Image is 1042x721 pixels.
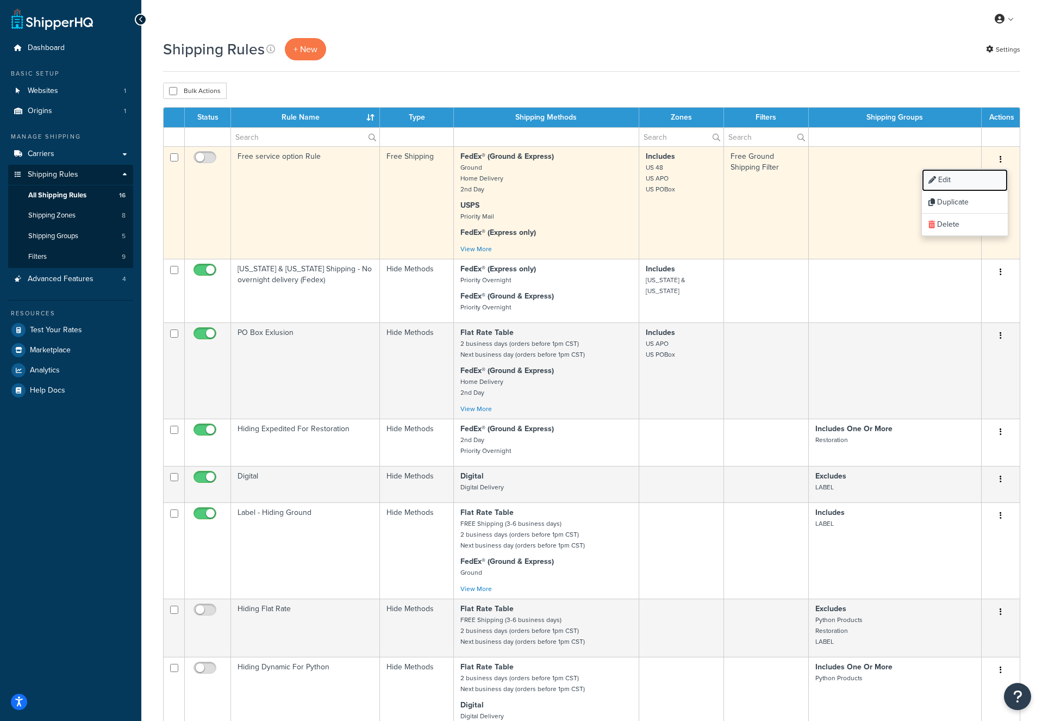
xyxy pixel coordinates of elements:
[639,128,723,146] input: Search
[815,603,846,614] strong: Excludes
[231,599,380,657] td: Hiding Flat Rate
[8,144,133,164] a: Carriers
[8,226,133,246] a: Shipping Groups 5
[460,699,484,711] strong: Digital
[8,269,133,289] a: Advanced Features 4
[8,165,133,185] a: Shipping Rules
[8,69,133,78] div: Basic Setup
[28,86,58,96] span: Websites
[8,320,133,340] a: Test Your Rates
[380,466,453,502] td: Hide Methods
[460,661,514,673] strong: Flat Rate Table
[815,673,863,683] small: Python Products
[454,108,639,127] th: Shipping Methods
[982,108,1020,127] th: Actions
[380,502,453,599] td: Hide Methods
[460,339,585,359] small: 2 business days (orders before 1pm CST) Next business day (orders before 1pm CST)
[185,108,231,127] th: Status
[124,107,126,116] span: 1
[8,340,133,360] a: Marketplace
[460,556,554,567] strong: FedEx® (Ground & Express)
[815,435,848,445] small: Restoration
[380,108,453,127] th: Type
[646,327,675,338] strong: Includes
[124,86,126,96] span: 1
[460,200,479,211] strong: USPS
[724,146,809,259] td: Free Ground Shipping Filter
[8,206,133,226] a: Shipping Zones 8
[163,39,265,60] h1: Shipping Rules
[460,615,585,647] small: FREE Shipping (3-6 business days) 2 business days (orders before 1pm CST) Next business day (orde...
[460,302,511,312] small: Priority Overnight
[460,673,585,694] small: 2 business days (orders before 1pm CST) Next business day (orders before 1pm CST)
[724,128,808,146] input: Search
[231,128,379,146] input: Search
[8,309,133,318] div: Resources
[30,386,65,395] span: Help Docs
[460,603,514,614] strong: Flat Rate Table
[815,519,834,529] small: LABEL
[8,269,133,289] li: Advanced Features
[163,83,227,99] button: Bulk Actions
[460,151,554,162] strong: FedEx® (Ground & Express)
[231,322,380,419] td: PO Box Exlusion
[460,263,536,275] strong: FedEx® (Express only)
[460,275,511,285] small: Priority Overnight
[460,423,554,434] strong: FedEx® (Ground & Express)
[8,101,133,121] a: Origins 1
[231,466,380,502] td: Digital
[11,8,93,30] a: ShipperHQ Home
[460,470,484,482] strong: Digital
[231,108,380,127] th: Rule Name : activate to sort column ascending
[646,151,675,162] strong: Includes
[119,191,126,200] span: 16
[28,170,78,179] span: Shipping Rules
[8,226,133,246] li: Shipping Groups
[28,232,78,241] span: Shipping Groups
[646,263,675,275] strong: Includes
[460,711,504,721] small: Digital Delivery
[8,185,133,206] a: All Shipping Rules 16
[231,419,380,466] td: Hiding Expedited For Restoration
[922,169,1008,191] a: Edit
[28,150,54,159] span: Carriers
[122,252,126,262] span: 9
[8,81,133,101] li: Websites
[30,366,60,375] span: Analytics
[460,365,554,376] strong: FedEx® (Ground & Express)
[30,346,71,355] span: Marketplace
[231,146,380,259] td: Free service option Rule
[28,107,52,116] span: Origins
[122,211,126,220] span: 8
[231,259,380,322] td: [US_STATE] & [US_STATE] Shipping - No overnight delivery (Fedex)
[815,482,834,492] small: LABEL
[815,507,845,518] strong: Includes
[922,191,1008,214] a: Duplicate
[8,247,133,267] li: Filters
[8,381,133,400] a: Help Docs
[28,275,93,284] span: Advanced Features
[8,185,133,206] li: All Shipping Rules
[122,275,126,284] span: 4
[460,482,504,492] small: Digital Delivery
[8,38,133,58] a: Dashboard
[815,661,893,673] strong: Includes One Or More
[380,419,453,466] td: Hide Methods
[1004,683,1031,710] button: Open Resource Center
[809,108,982,127] th: Shipping Groups
[460,507,514,518] strong: Flat Rate Table
[460,212,494,221] small: Priority Mail
[8,360,133,380] a: Analytics
[460,435,511,456] small: 2nd Day Priority Overnight
[460,290,554,302] strong: FedEx® (Ground & Express)
[815,423,893,434] strong: Includes One Or More
[646,163,675,194] small: US 48 US APO US POBox
[28,191,86,200] span: All Shipping Rules
[639,108,724,127] th: Zones
[460,584,492,594] a: View More
[460,327,514,338] strong: Flat Rate Table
